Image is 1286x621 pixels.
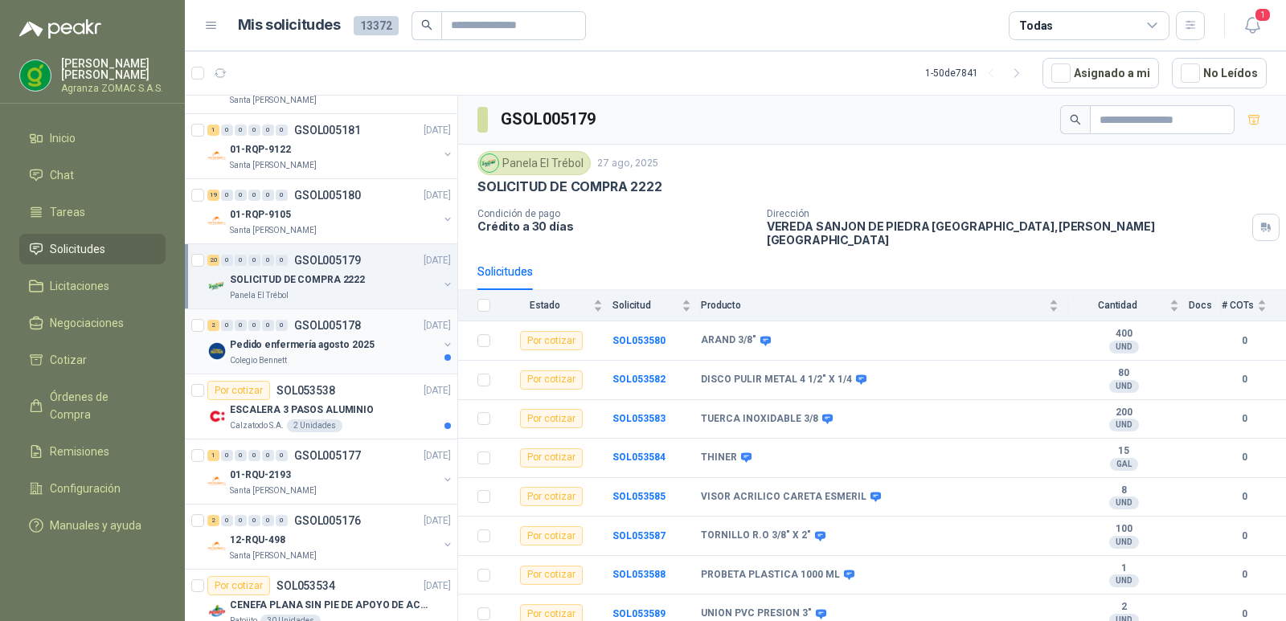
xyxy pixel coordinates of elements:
[230,224,317,237] p: Santa [PERSON_NAME]
[207,407,227,426] img: Company Logo
[767,219,1246,247] p: VEREDA SANJON DE PIEDRA [GEOGRAPHIC_DATA] , [PERSON_NAME][GEOGRAPHIC_DATA]
[207,320,219,331] div: 2
[520,331,583,350] div: Por cotizar
[612,413,666,424] a: SOL053583
[276,580,335,591] p: SOL053534
[701,374,852,386] b: DISCO PULIR METAL 4 1/2" X 1/4
[1222,567,1267,582] b: 0
[230,533,285,548] p: 12-RQU-498
[207,316,454,367] a: 2 0 0 0 0 0 GSOL005178[DATE] Company LogoPedido enfermería agosto 2025Colegio Bennett
[701,451,737,464] b: THINER
[61,84,166,93] p: Agranza ZOMAC S.A.S.
[701,300,1046,311] span: Producto
[19,436,166,467] a: Remisiones
[207,537,227,556] img: Company Logo
[294,190,361,201] p: GSOL005180
[520,448,583,468] div: Por cotizar
[207,121,454,172] a: 1 0 0 0 0 0 GSOL005181[DATE] Company Logo01-RQP-9122Santa [PERSON_NAME]
[477,151,591,175] div: Panela El Trébol
[1109,496,1139,509] div: UND
[276,385,335,396] p: SOL053538
[221,515,233,526] div: 0
[612,300,678,311] span: Solicitud
[1068,523,1179,536] b: 100
[248,255,260,266] div: 0
[1109,574,1139,587] div: UND
[50,240,105,258] span: Solicitudes
[207,511,454,562] a: 2 0 0 0 0 0 GSOL005176[DATE] Company Logo12-RQU-498Santa [PERSON_NAME]
[701,413,818,426] b: TUERCA INOXIDABLE 3/8
[294,125,361,136] p: GSOL005181
[207,450,219,461] div: 1
[520,370,583,390] div: Por cotizar
[1189,290,1222,321] th: Docs
[230,337,375,353] p: Pedido enfermería agosto 2025
[287,419,342,432] div: 2 Unidades
[276,320,288,331] div: 0
[612,335,666,346] b: SOL053580
[701,491,866,504] b: VISOR ACRILICO CARETA ESMERIL
[767,208,1246,219] p: Dirección
[20,60,51,91] img: Company Logo
[424,578,451,594] p: [DATE]
[424,123,451,138] p: [DATE]
[230,468,291,483] p: 01-RQU-2193
[1172,58,1267,88] button: No Leídos
[221,125,233,136] div: 0
[50,166,74,184] span: Chat
[1068,445,1179,458] b: 15
[294,515,361,526] p: GSOL005176
[1222,333,1267,349] b: 0
[1222,300,1254,311] span: # COTs
[19,271,166,301] a: Licitaciones
[19,510,166,541] a: Manuales y ayuda
[19,19,101,39] img: Logo peakr
[701,529,811,542] b: TORNILLO R.O 3/8" X 2"
[1068,407,1179,419] b: 200
[1222,529,1267,544] b: 0
[701,569,840,582] b: PROBETA PLASTICA 1000 ML
[230,272,365,288] p: SOLICITUD DE COMPRA 2222
[50,351,87,369] span: Cotizar
[230,207,291,223] p: 01-RQP-9105
[230,402,374,418] p: ESCALERA 3 PASOS ALUMINIO
[19,234,166,264] a: Solicitudes
[262,515,274,526] div: 0
[19,160,166,190] a: Chat
[19,473,166,504] a: Configuración
[207,602,227,621] img: Company Logo
[235,320,247,331] div: 0
[1238,11,1267,40] button: 1
[276,255,288,266] div: 0
[61,58,166,80] p: [PERSON_NAME] [PERSON_NAME]
[1042,58,1159,88] button: Asignado a mi
[230,94,317,107] p: Santa [PERSON_NAME]
[701,334,756,347] b: ARAND 3/8"
[207,211,227,231] img: Company Logo
[262,255,274,266] div: 0
[235,125,247,136] div: 0
[612,451,666,463] b: SOL053584
[230,289,289,302] p: Panela El Trébol
[1109,380,1139,393] div: UND
[424,318,451,333] p: [DATE]
[50,203,85,221] span: Tareas
[1070,114,1081,125] span: search
[221,450,233,461] div: 0
[221,255,233,266] div: 0
[1068,367,1179,380] b: 80
[612,530,666,541] b: SOL053587
[612,569,666,580] a: SOL053588
[500,290,612,321] th: Estado
[276,190,288,201] div: 0
[235,190,247,201] div: 0
[207,251,454,302] a: 20 0 0 0 0 0 GSOL005179[DATE] Company LogoSOLICITUD DE COMPRA 2222Panela El Trébol
[1068,328,1179,341] b: 400
[477,219,754,233] p: Crédito a 30 días
[612,491,666,502] a: SOL053585
[520,409,583,428] div: Por cotizar
[354,16,399,35] span: 13372
[207,341,227,361] img: Company Logo
[1222,411,1267,427] b: 0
